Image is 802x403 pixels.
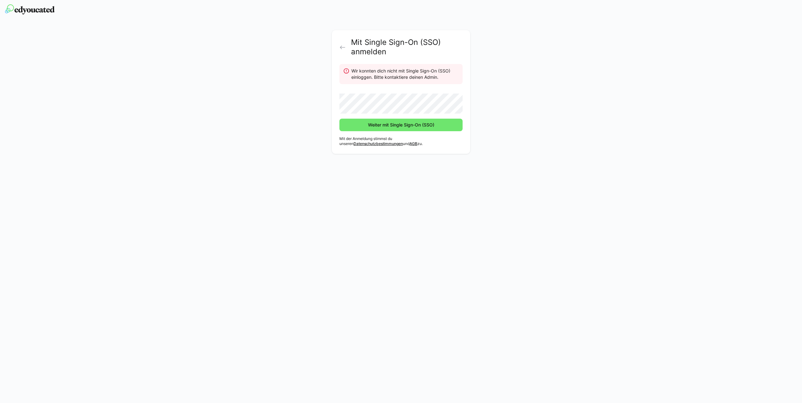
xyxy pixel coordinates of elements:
[409,141,417,146] a: AGB
[367,122,435,128] span: Weiter mit Single Sign-On (SSO)
[339,136,463,146] p: Mit der Anmeldung stimmst du unseren und zu.
[339,119,463,131] button: Weiter mit Single Sign-On (SSO)
[354,141,403,146] a: Datenschutzbestimmungen
[351,38,463,56] h2: Mit Single Sign-On (SSO) anmelden
[351,68,458,80] div: Wir konnten dich nicht mit Single Sign-On (SSO) einloggen. Bitte kontaktiere deinen Admin.
[5,4,55,14] img: edyoucated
